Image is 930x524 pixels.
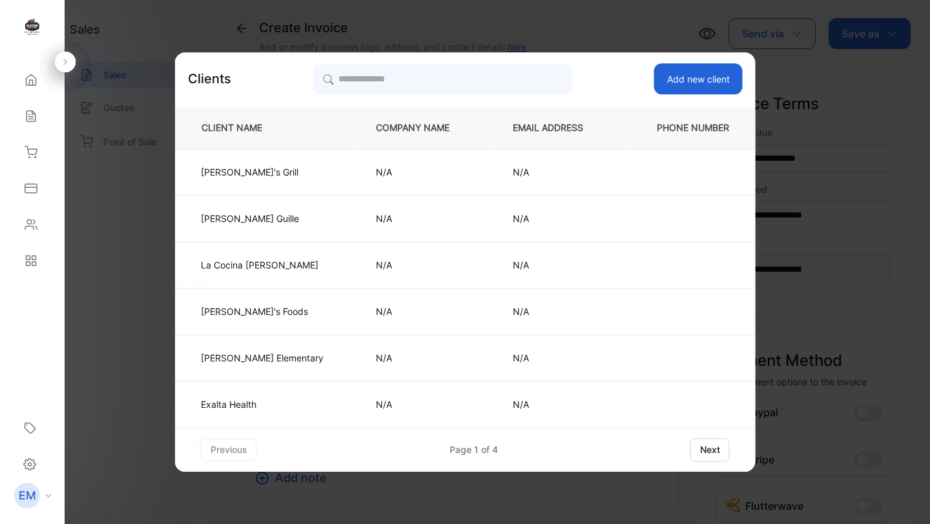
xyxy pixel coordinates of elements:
p: Clients [188,69,231,88]
p: N/A [513,165,604,179]
p: N/A [376,398,470,411]
p: N/A [513,398,604,411]
div: New messages notification [37,2,52,17]
p: COMPANY NAME [376,121,470,135]
button: Add new client [654,63,743,94]
p: EMAIL ADDRESS [513,121,604,135]
p: N/A [513,305,604,318]
button: previous [201,438,257,461]
p: N/A [513,351,604,365]
p: N/A [376,351,470,365]
div: Page 1 of 4 [449,443,498,456]
p: La Cocina [PERSON_NAME] [201,258,324,272]
button: Open LiveChat chat widget [10,5,49,44]
p: N/A [376,165,470,179]
p: N/A [376,305,470,318]
p: EM [19,487,36,504]
p: [PERSON_NAME] Guille [201,212,324,225]
img: logo [23,17,42,36]
p: N/A [513,258,604,272]
p: [PERSON_NAME]'s Foods [201,305,324,318]
p: [PERSON_NAME]'s Grill [201,165,324,179]
p: PHONE NUMBER [646,121,734,135]
p: N/A [376,258,470,272]
p: Exalta Health [201,398,324,411]
button: next [690,438,730,461]
p: CLIENT NAME [196,121,333,135]
p: [PERSON_NAME] Elementary [201,351,324,365]
p: N/A [513,212,604,225]
p: N/A [376,212,470,225]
